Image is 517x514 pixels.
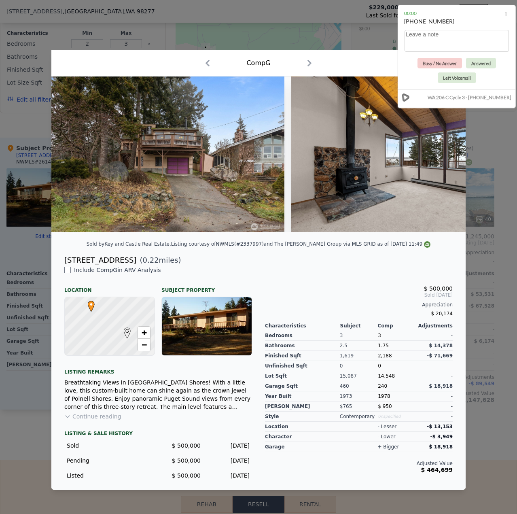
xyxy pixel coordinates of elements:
a: Zoom out [138,339,150,351]
span: -$ 71,669 [427,353,453,359]
span: 3 [378,333,381,338]
div: - [415,331,453,341]
div: - [415,391,453,401]
span: 14,548 [378,373,395,379]
div: - [415,401,453,412]
span: $ 500,000 [172,442,201,449]
div: Pending [67,457,152,465]
div: [PERSON_NAME] [265,401,340,412]
div: - lesser [377,423,396,430]
div: 15,087 [340,371,378,381]
div: 460 [340,381,378,391]
div: G [122,327,127,332]
span: -$ 13,153 [427,424,453,429]
div: Subject Property [161,280,252,293]
div: Characteristics [265,323,340,329]
img: Property Img [51,76,284,232]
div: 0 [340,361,378,371]
div: - [415,361,453,371]
div: character [265,432,340,442]
div: Year Built [265,391,340,401]
div: Location [64,280,155,293]
span: G [122,327,133,335]
div: Garage Sqft [265,381,340,391]
div: LISTING & SALE HISTORY [64,430,252,438]
div: Finished Sqft [265,351,340,361]
span: -$ 3,949 [430,434,453,440]
span: 2,188 [378,353,392,359]
div: $765 [340,401,378,412]
span: $ 20,174 [431,311,453,316]
div: Listing remarks [64,362,252,375]
span: Include Comp G in ARV Analysis [71,267,164,273]
div: Adjusted Value [265,460,453,467]
span: ( miles) [136,255,181,266]
div: Comp G [246,58,270,68]
div: + bigger [377,444,399,450]
div: Sold [67,442,152,450]
div: 1,619 [340,351,378,361]
span: − [142,340,147,350]
div: 2.5 [340,341,378,351]
div: 1.75 [378,341,415,351]
div: Bathrooms [265,341,340,351]
span: 0.22 [143,256,159,264]
div: Contemporary [340,412,378,422]
div: - [415,371,453,381]
div: 1973 [340,391,378,401]
div: Listed [67,472,152,480]
div: Listing courtesy of NWMLS (#2337997) and The [PERSON_NAME] Group via MLS GRID as of [DATE] 11:49 [171,241,430,247]
div: Lot Sqft [265,371,340,381]
div: Subject [340,323,378,329]
div: [DATE] [207,472,250,480]
span: $ 18,918 [429,383,453,389]
div: [DATE] [207,457,250,465]
div: 3 [340,331,378,341]
div: Comp [377,323,415,329]
div: Unspecified [378,412,415,422]
div: Appreciation [265,302,453,308]
div: • [86,301,91,306]
span: Sold [DATE] [265,292,453,298]
span: $ 500,000 [172,457,201,464]
div: Style [265,412,340,422]
div: [STREET_ADDRESS] [64,255,136,266]
span: $ 500,000 [172,472,201,479]
span: + [142,327,147,338]
div: Sold by Key and Castle Real Estate . [87,241,171,247]
span: 240 [378,383,387,389]
span: $ 464,699 [421,467,453,473]
div: - [415,412,453,422]
div: Bedrooms [265,331,340,341]
a: Zoom in [138,327,150,339]
div: Breathtaking Views in [GEOGRAPHIC_DATA] Shores! With a little love, this custom-built home can sh... [64,378,252,411]
div: garage [265,442,340,452]
img: NWMLS Logo [424,241,430,248]
span: $ 18,918 [429,444,453,450]
div: - lower [377,433,395,440]
div: location [265,422,340,432]
span: $ 14,378 [429,343,453,348]
div: Adjustments [415,323,453,329]
span: 0 [378,363,381,369]
div: [DATE] [207,442,250,450]
div: Unfinished Sqft [265,361,340,371]
button: Continue reading [64,412,121,421]
div: 1978 [378,391,415,401]
span: $ 500,000 [424,285,453,292]
span: $ 950 [378,404,392,409]
span: • [86,298,97,310]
